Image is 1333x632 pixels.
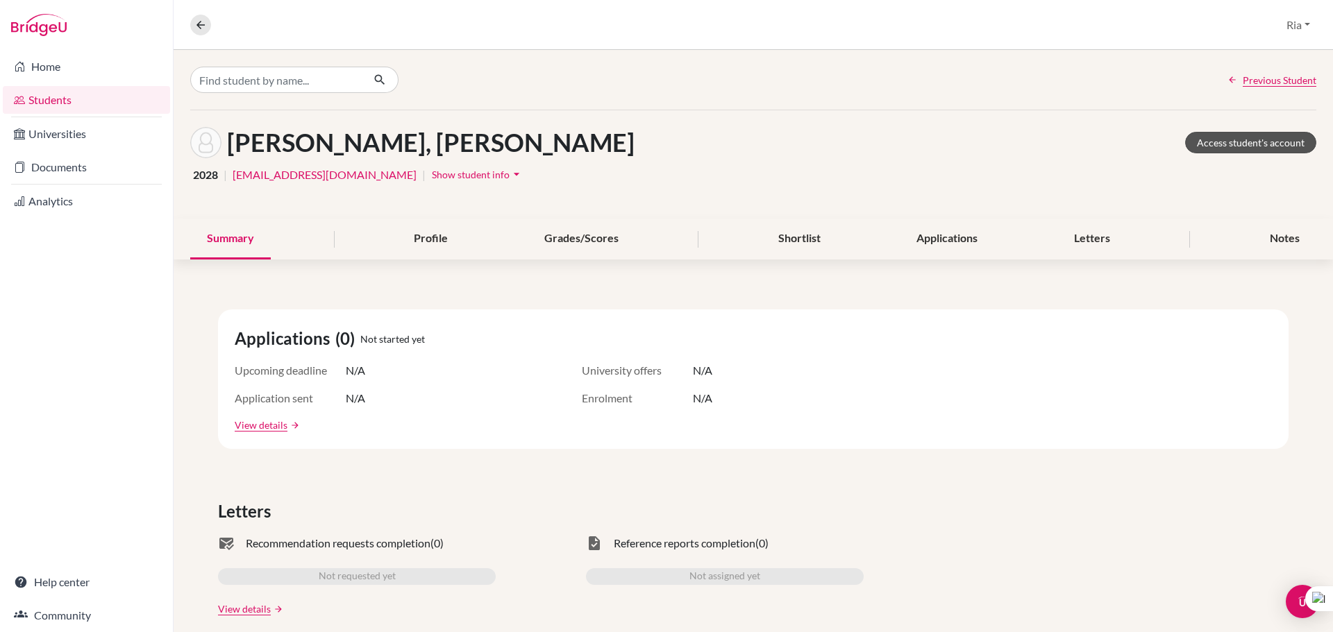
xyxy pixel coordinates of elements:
[235,390,346,407] span: Application sent
[1227,73,1316,87] a: Previous Student
[614,535,755,552] span: Reference reports completion
[422,166,426,183] span: |
[3,601,170,629] a: Community
[430,535,444,552] span: (0)
[1243,73,1316,87] span: Previous Student
[3,53,170,80] a: Home
[1253,219,1316,259] div: Notes
[319,568,396,585] span: Not requested yet
[246,535,430,552] span: Recommendation requests completion
[3,120,170,148] a: Universities
[193,166,218,183] span: 2028
[3,86,170,114] a: Students
[528,219,635,259] div: Grades/Scores
[287,420,300,430] a: arrow_forward
[346,362,365,379] span: N/A
[218,601,271,616] a: View details
[271,604,283,614] a: arrow_forward
[689,568,760,585] span: Not assigned yet
[190,67,362,93] input: Find student by name...
[190,127,221,158] img: Kang Yeon Woo's avatar
[900,219,994,259] div: Applications
[431,164,524,185] button: Show student infoarrow_drop_down
[11,14,67,36] img: Bridge-U
[582,362,693,379] span: University offers
[755,535,769,552] span: (0)
[1280,12,1316,38] button: Ria
[235,418,287,432] a: View details
[586,535,603,552] span: task
[1057,219,1127,259] div: Letters
[224,166,227,183] span: |
[3,153,170,181] a: Documents
[432,169,510,180] span: Show student info
[1185,132,1316,153] a: Access student's account
[1286,585,1319,618] div: Open Intercom Messenger
[346,390,365,407] span: N/A
[218,535,235,552] span: mark_email_read
[3,568,170,596] a: Help center
[235,362,346,379] span: Upcoming deadline
[3,187,170,215] a: Analytics
[335,326,360,351] span: (0)
[227,128,635,157] h1: [PERSON_NAME], [PERSON_NAME]
[510,167,523,181] i: arrow_drop_down
[693,362,712,379] span: N/A
[397,219,464,259] div: Profile
[693,390,712,407] span: N/A
[360,332,425,346] span: Not started yet
[582,390,693,407] span: Enrolment
[235,326,335,351] span: Applications
[218,499,276,524] span: Letters
[762,219,837,259] div: Shortlist
[190,219,271,259] div: Summary
[233,166,417,183] a: [EMAIL_ADDRESS][DOMAIN_NAME]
